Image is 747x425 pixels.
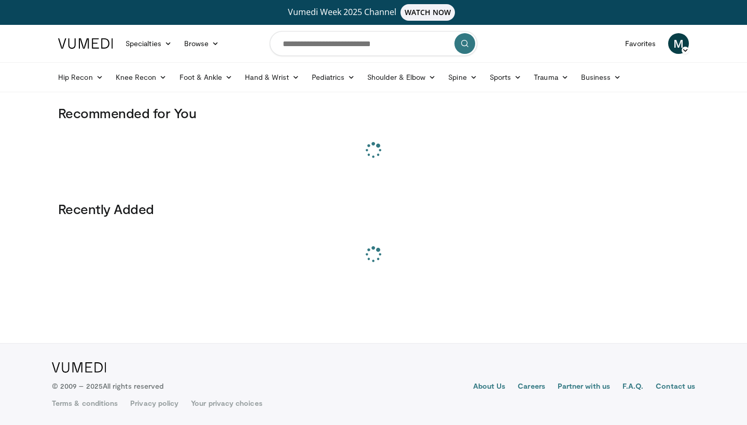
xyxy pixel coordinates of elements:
a: Hip Recon [52,67,109,88]
a: Your privacy choices [191,398,262,408]
a: Favorites [619,33,662,54]
a: Pediatrics [306,67,361,88]
p: © 2009 – 2025 [52,381,163,391]
img: VuMedi Logo [58,38,113,49]
a: Hand & Wrist [239,67,306,88]
span: WATCH NOW [400,4,455,21]
a: Knee Recon [109,67,173,88]
a: Browse [178,33,226,54]
a: Trauma [528,67,575,88]
h3: Recently Added [58,201,689,217]
a: Business [575,67,628,88]
a: Shoulder & Elbow [361,67,442,88]
a: Privacy policy [130,398,178,408]
a: M [668,33,689,54]
img: VuMedi Logo [52,362,106,373]
a: Terms & conditions [52,398,118,408]
h3: Recommended for You [58,105,689,121]
a: Partner with us [558,381,610,393]
a: Vumedi Week 2025 ChannelWATCH NOW [60,4,687,21]
a: Careers [518,381,545,393]
a: Specialties [119,33,178,54]
a: Sports [483,67,528,88]
a: About Us [473,381,506,393]
a: Contact us [656,381,695,393]
a: Spine [442,67,483,88]
a: Foot & Ankle [173,67,239,88]
a: F.A.Q. [622,381,643,393]
input: Search topics, interventions [270,31,477,56]
span: All rights reserved [103,381,163,390]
